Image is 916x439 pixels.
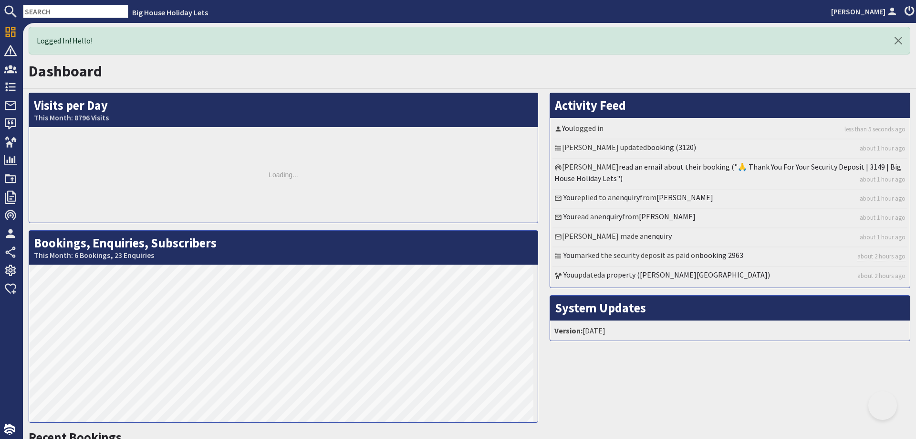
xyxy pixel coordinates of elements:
li: [PERSON_NAME] [552,159,907,190]
a: about 1 hour ago [860,144,906,153]
a: booking 2963 [699,250,743,260]
li: read an from [552,209,907,228]
div: Loading... [29,127,538,223]
a: about 1 hour ago [860,194,906,203]
a: You [563,250,574,260]
a: enquiry [616,193,640,202]
small: This Month: 6 Bookings, 23 Enquiries [34,251,533,260]
a: Activity Feed [555,97,626,113]
a: about 2 hours ago [857,252,906,261]
img: staytech_i_w-64f4e8e9ee0a9c174fd5317b4b171b261742d2d393467e5bdba4413f4f884c10.svg [4,424,15,435]
a: Big House Holiday Lets [132,8,208,17]
li: updated [552,267,907,285]
a: You [562,123,573,133]
li: [DATE] [552,323,907,338]
li: marked the security deposit as paid on [552,247,907,267]
div: Logged In! Hello! [29,27,910,54]
a: about 1 hour ago [860,213,906,222]
strong: Version: [554,326,583,335]
li: replied to an from [552,190,907,209]
a: You [563,212,574,221]
a: You [563,270,574,279]
li: [PERSON_NAME] updated [552,139,907,159]
iframe: Toggle Customer Support [868,391,897,420]
a: System Updates [555,300,646,316]
li: [PERSON_NAME] made an [552,228,907,247]
a: [PERSON_NAME] [831,6,899,17]
a: read an email about their booking ("🙏 Thank You For Your Security Deposit | 3149 | Big House Holi... [554,162,901,183]
a: about 1 hour ago [860,233,906,242]
a: less than 5 seconds ago [844,125,906,134]
a: enquiry [648,231,672,241]
a: a property ([PERSON_NAME][GEOGRAPHIC_DATA]) [601,270,770,279]
a: Dashboard [29,62,102,81]
h2: Visits per Day [29,93,538,127]
a: [PERSON_NAME] [639,212,696,221]
a: about 1 hour ago [860,175,906,184]
a: enquiry [598,212,622,221]
h2: Bookings, Enquiries, Subscribers [29,231,538,265]
small: This Month: 8796 Visits [34,113,533,122]
li: logged in [552,120,907,139]
a: booking (3120) [647,142,696,152]
a: about 2 hours ago [857,271,906,280]
input: SEARCH [23,5,128,18]
a: You [563,193,574,202]
a: [PERSON_NAME] [656,193,713,202]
